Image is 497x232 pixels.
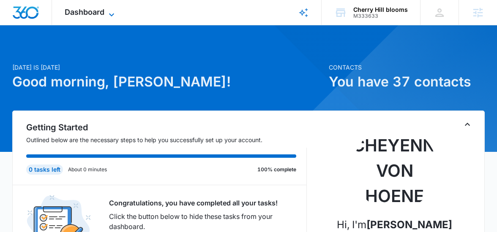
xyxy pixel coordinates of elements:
[93,50,142,55] div: Keywords by Traffic
[24,13,41,20] div: v 4.0.25
[14,13,20,20] img: logo_orange.svg
[84,49,91,56] img: tab_keywords_by_traffic_grey.svg
[26,135,306,144] p: Outlined below are the necessary steps to help you successfully set up your account.
[22,22,93,29] div: Domain: [DOMAIN_NAME]
[14,22,20,29] img: website_grey.svg
[352,126,437,210] img: Cheyenne von Hoene
[26,165,63,175] div: 0 tasks left
[26,121,306,134] h2: Getting Started
[353,13,408,19] div: account id
[257,166,296,173] p: 100% complete
[329,72,484,92] h1: You have 37 contacts
[68,166,107,173] p: About 0 minutes
[329,63,484,72] p: Contacts
[109,211,296,232] p: Click the button below to hide these tasks from your dashboard.
[23,49,30,56] img: tab_domain_overview_orange.svg
[65,8,104,16] span: Dashboard
[32,50,76,55] div: Domain Overview
[109,198,296,208] p: Congratulations, you have completed all your tasks!
[366,219,452,231] strong: [PERSON_NAME]
[12,72,324,92] h1: Good morning, [PERSON_NAME]!
[462,119,472,129] button: Toggle Collapse
[12,63,324,72] p: [DATE] is [DATE]
[353,6,408,13] div: account name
